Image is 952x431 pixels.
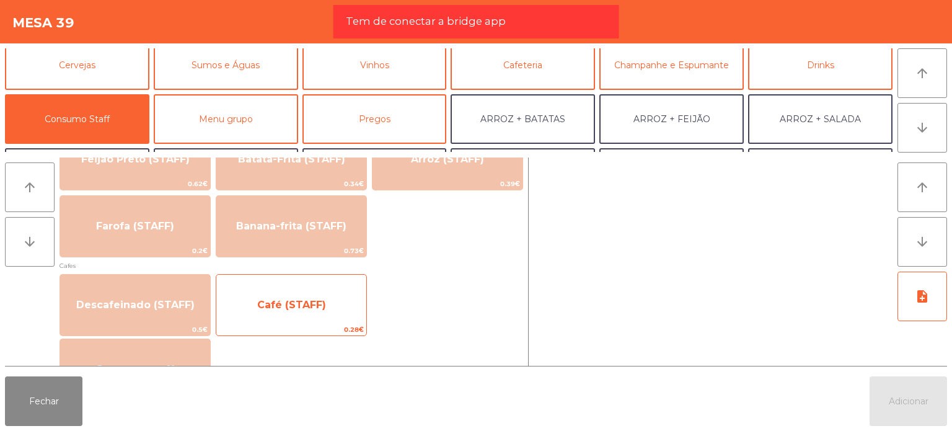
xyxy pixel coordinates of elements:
span: Arroz (STAFF) [411,153,484,165]
span: 0.62€ [60,178,210,190]
button: Vinhos [302,40,447,90]
i: arrow_downward [22,234,37,249]
button: FEIJÃO + SALADA [599,148,744,198]
h4: Mesa 39 [12,14,74,32]
button: ARROZ + ARROZ [5,148,149,198]
button: ARROZ + SALADA [748,94,892,144]
button: Fechar [5,376,82,426]
button: BATATA + BATATA [451,148,595,198]
button: ARROZ + FEIJÃO [599,94,744,144]
i: arrow_upward [915,66,930,81]
button: BATATA + SALADA [302,148,447,198]
span: Seven up staff [96,363,174,375]
i: arrow_upward [915,180,930,195]
button: arrow_downward [897,103,947,153]
button: Sumos e Águas [154,40,298,90]
button: Cervejas [5,40,149,90]
button: arrow_upward [897,48,947,98]
span: Café (STAFF) [257,299,326,311]
span: Feijão Preto (STAFF) [81,153,190,165]
button: Champanhe e Espumante [599,40,744,90]
span: 0.2€ [60,245,210,257]
button: note_add [897,272,947,321]
span: 0.5€ [60,324,210,335]
button: Cafeteria [451,40,595,90]
button: FEIJÃO + FEIJÃO [748,148,892,198]
span: 0.39€ [372,178,522,190]
i: arrow_downward [915,120,930,135]
button: Menu grupo [154,94,298,144]
span: Farofa (STAFF) [96,220,174,232]
span: Tem de conectar a bridge app [346,14,506,29]
button: arrow_upward [897,162,947,212]
span: 0.34€ [216,178,366,190]
button: arrow_downward [5,217,55,267]
button: BATATA + FEIJÃO [154,148,298,198]
span: Descafeinado (STAFF) [76,299,195,311]
button: Pregos [302,94,447,144]
span: Cafes [59,260,523,272]
button: Consumo Staff [5,94,149,144]
i: arrow_downward [915,234,930,249]
span: Batata-Frita (STAFF) [238,153,345,165]
span: 0.28€ [216,324,366,335]
button: arrow_upward [5,162,55,212]
i: note_add [915,289,930,304]
span: 0.73€ [216,245,366,257]
button: arrow_downward [897,217,947,267]
button: ARROZ + BATATAS [451,94,595,144]
i: arrow_upward [22,180,37,195]
button: Drinks [748,40,892,90]
span: Banana-frita (STAFF) [236,220,346,232]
